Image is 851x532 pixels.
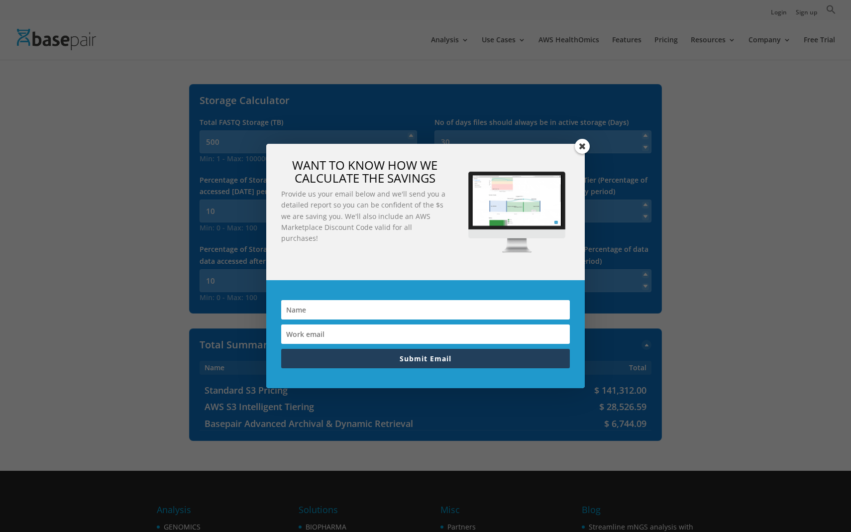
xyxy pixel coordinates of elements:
button: Submit Email [281,349,570,368]
input: Work email [281,324,570,344]
p: Provide us your email below and we'll send you a detailed report so you can be confident of the $... [281,189,448,244]
input: Name [281,300,570,319]
span: WANT TO KNOW HOW WE CALCULATE THE SAVINGS [292,157,437,186]
span: Submit Email [400,354,451,363]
